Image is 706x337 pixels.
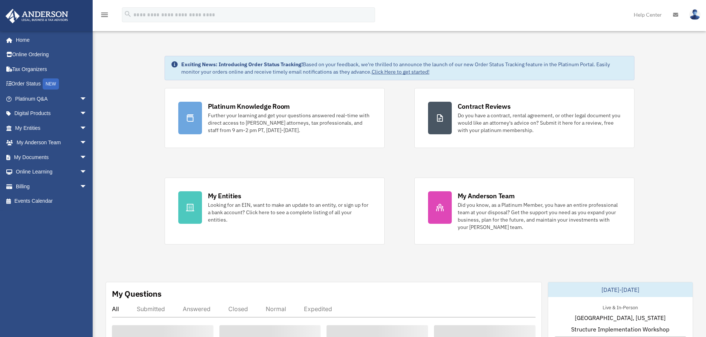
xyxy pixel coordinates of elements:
a: Billingarrow_drop_down [5,179,98,194]
a: My Documentsarrow_drop_down [5,150,98,165]
div: Looking for an EIN, want to make an update to an entity, or sign up for a bank account? Click her... [208,201,371,223]
div: All [112,305,119,313]
div: Live & In-Person [597,303,644,311]
a: Contract Reviews Do you have a contract, rental agreement, or other legal document you would like... [414,88,634,148]
strong: Exciting News: Introducing Order Status Tracking! [181,61,303,68]
div: My Anderson Team [458,191,515,200]
div: Normal [266,305,286,313]
div: Platinum Knowledge Room [208,102,290,111]
span: arrow_drop_down [80,150,95,165]
a: Platinum Knowledge Room Further your learning and get your questions answered real-time with dire... [165,88,385,148]
span: arrow_drop_down [80,135,95,151]
a: Click Here to get started! [372,68,430,75]
a: My Entitiesarrow_drop_down [5,121,98,135]
div: Answered [183,305,211,313]
a: Digital Productsarrow_drop_down [5,106,98,121]
a: Home [5,33,95,47]
span: arrow_drop_down [80,106,95,121]
div: Do you have a contract, rental agreement, or other legal document you would like an attorney's ad... [458,112,621,134]
div: My Entities [208,191,241,200]
span: arrow_drop_down [80,165,95,180]
a: Platinum Q&Aarrow_drop_down [5,91,98,106]
div: Expedited [304,305,332,313]
div: Based on your feedback, we're thrilled to announce the launch of our new Order Status Tracking fe... [181,61,628,75]
a: My Entities Looking for an EIN, want to make an update to an entity, or sign up for a bank accoun... [165,178,385,245]
a: menu [100,13,109,19]
span: arrow_drop_down [80,179,95,194]
i: search [124,10,132,18]
a: Online Learningarrow_drop_down [5,165,98,179]
a: Order StatusNEW [5,77,98,92]
div: NEW [43,78,59,90]
div: [DATE]-[DATE] [548,282,693,297]
a: Tax Organizers [5,62,98,77]
img: Anderson Advisors Platinum Portal [3,9,70,23]
div: Did you know, as a Platinum Member, you have an entire professional team at your disposal? Get th... [458,201,621,231]
img: User Pic [689,9,700,20]
span: [GEOGRAPHIC_DATA], [US_STATE] [575,313,666,322]
a: My Anderson Team Did you know, as a Platinum Member, you have an entire professional team at your... [414,178,634,245]
a: My Anderson Teamarrow_drop_down [5,135,98,150]
span: arrow_drop_down [80,121,95,136]
i: menu [100,10,109,19]
div: My Questions [112,288,162,299]
a: Online Ordering [5,47,98,62]
div: Closed [228,305,248,313]
span: arrow_drop_down [80,91,95,107]
span: Structure Implementation Workshop [571,325,669,334]
div: Submitted [137,305,165,313]
div: Further your learning and get your questions answered real-time with direct access to [PERSON_NAM... [208,112,371,134]
a: Events Calendar [5,194,98,209]
div: Contract Reviews [458,102,511,111]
